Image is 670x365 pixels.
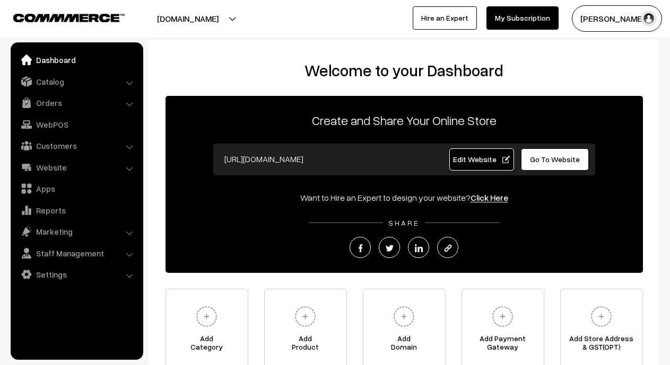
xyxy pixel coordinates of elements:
[13,201,140,220] a: Reports
[521,148,589,171] a: Go To Website
[587,302,616,331] img: plus.svg
[166,334,248,355] span: Add Category
[13,11,106,23] a: COMMMERCE
[13,244,140,263] a: Staff Management
[488,302,517,331] img: plus.svg
[530,155,580,164] span: Go To Website
[453,155,510,164] span: Edit Website
[13,265,140,284] a: Settings
[449,148,514,171] a: Edit Website
[462,334,544,355] span: Add Payment Gateway
[192,302,221,331] img: plus.svg
[383,218,425,227] span: SHARE
[572,5,662,32] button: [PERSON_NAME]…
[265,334,346,355] span: Add Product
[291,302,320,331] img: plus.svg
[641,11,657,26] img: user
[13,72,140,91] a: Catalog
[166,111,643,130] p: Create and Share Your Online Store
[389,302,419,331] img: plus.svg
[13,136,140,155] a: Customers
[13,115,140,134] a: WebPOS
[363,334,445,355] span: Add Domain
[159,61,649,80] h2: Welcome to your Dashboard
[166,191,643,204] div: Want to Hire an Expert to design your website?
[486,6,559,30] a: My Subscription
[13,50,140,69] a: Dashboard
[413,6,477,30] a: Hire an Expert
[13,222,140,241] a: Marketing
[13,93,140,112] a: Orders
[13,158,140,177] a: Website
[13,14,125,22] img: COMMMERCE
[120,5,256,32] button: [DOMAIN_NAME]
[561,334,642,355] span: Add Store Address & GST(OPT)
[471,192,508,203] a: Click Here
[13,179,140,198] a: Apps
